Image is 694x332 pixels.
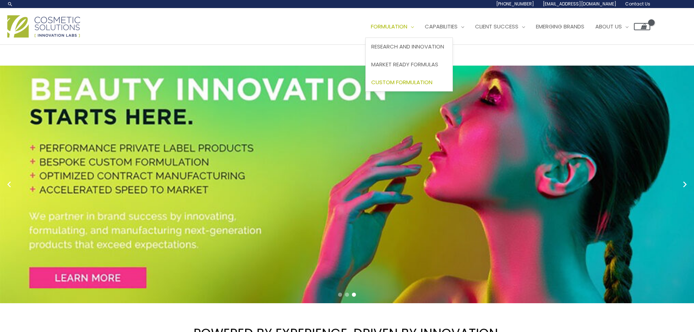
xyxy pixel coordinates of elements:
[496,1,534,7] span: [PHONE_NUMBER]
[4,179,15,190] button: Previous slide
[634,23,650,30] a: View Shopping Cart, empty
[345,293,349,297] span: Go to slide 2
[352,293,356,297] span: Go to slide 3
[419,16,470,38] a: Capabilities
[366,38,452,56] a: Research and Innovation
[625,1,650,7] span: Contact Us
[371,78,432,86] span: Custom Formulation
[7,1,13,7] a: Search icon link
[530,16,590,38] a: Emerging Brands
[360,16,650,38] nav: Site Navigation
[590,16,634,38] a: About Us
[595,23,622,30] span: About Us
[679,179,690,190] button: Next slide
[470,16,530,38] a: Client Success
[371,60,438,68] span: Market Ready Formulas
[365,16,419,38] a: Formulation
[371,43,444,50] span: Research and Innovation
[475,23,518,30] span: Client Success
[338,293,342,297] span: Go to slide 1
[536,23,584,30] span: Emerging Brands
[425,23,458,30] span: Capabilities
[366,73,452,91] a: Custom Formulation
[371,23,407,30] span: Formulation
[543,1,616,7] span: [EMAIL_ADDRESS][DOMAIN_NAME]
[7,15,80,38] img: Cosmetic Solutions Logo
[366,56,452,74] a: Market Ready Formulas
